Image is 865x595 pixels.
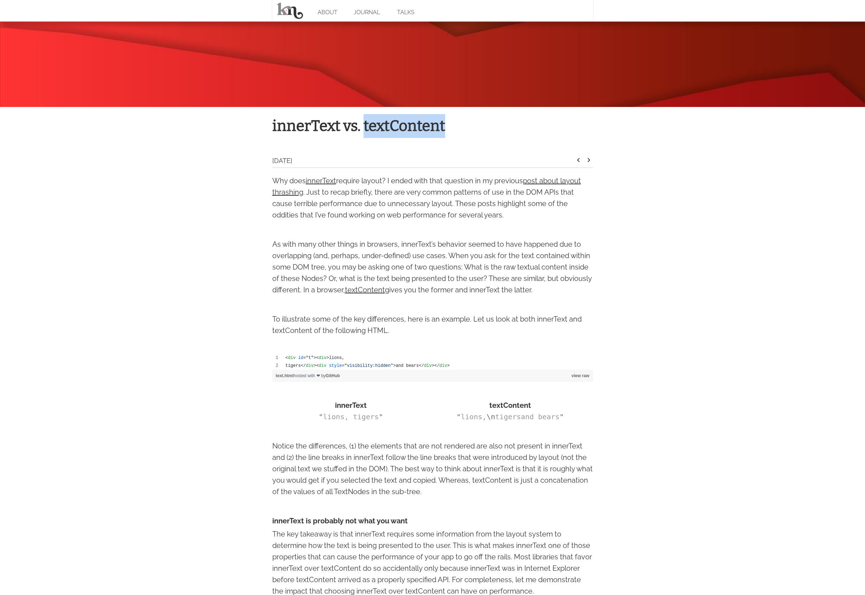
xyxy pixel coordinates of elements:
[571,373,589,378] a: view raw
[379,412,383,421] span: "
[574,158,583,166] a: keyboard_arrow_left
[306,363,314,368] span: div
[288,355,296,360] span: div
[585,158,593,166] a: keyboard_arrow_right
[319,355,326,360] span: div
[314,363,316,368] span: >
[326,355,329,360] span: >
[276,373,294,378] a: text.html
[272,175,593,221] p: Why does require layout? I ended with that question in my previous . Just to recap briefly, there...
[345,286,385,294] a: textContent
[272,238,593,296] p: As with many other things in browsers, innerText’s behavior seemed to have happened due to overla...
[560,412,564,421] span: "
[272,114,593,138] h1: innerText vs. textContent
[319,363,326,368] span: div
[316,363,319,368] span: <
[272,400,430,411] div: innerText
[319,412,323,421] span: "
[314,355,316,360] span: >
[585,156,593,164] i: keyboard_arrow_right
[301,363,306,368] span: </
[434,363,439,368] span: </
[432,400,589,411] div: textContent
[424,363,432,368] span: div
[272,370,593,382] div: hosted with ❤ by
[272,354,593,370] div: text.html content, created by kellegous on 10:25AM on February 25, 2013.
[486,412,495,421] span: \n
[393,363,396,368] span: >
[447,363,449,368] span: >
[432,363,434,368] span: >
[574,156,583,164] i: keyboard_arrow_left
[347,363,391,368] span: visibility:hidden
[272,440,593,497] p: Notice the differences, (1) the elements that are not rendered are also not present in innerText ...
[316,355,319,360] span: <
[457,412,461,421] span: "
[298,355,303,360] span: id
[306,176,336,185] a: innerText
[439,363,447,368] span: div
[282,354,593,362] td: =" " lions,
[432,411,589,422] div: lions, tigersand bears
[272,313,593,336] p: To illustrate some of the key differences, here is an example. Let us look at both innerText and ...
[272,411,430,422] div: lions, tigers
[272,515,593,527] h4: innerText is probably not what you want
[282,362,593,370] td: tigers =" " and bears
[309,355,311,360] span: t
[329,363,342,368] span: style
[326,373,340,378] a: GitHub
[285,355,288,360] span: <
[272,156,574,168] div: [DATE]
[272,176,581,196] a: post about layout thrashing
[419,363,424,368] span: </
